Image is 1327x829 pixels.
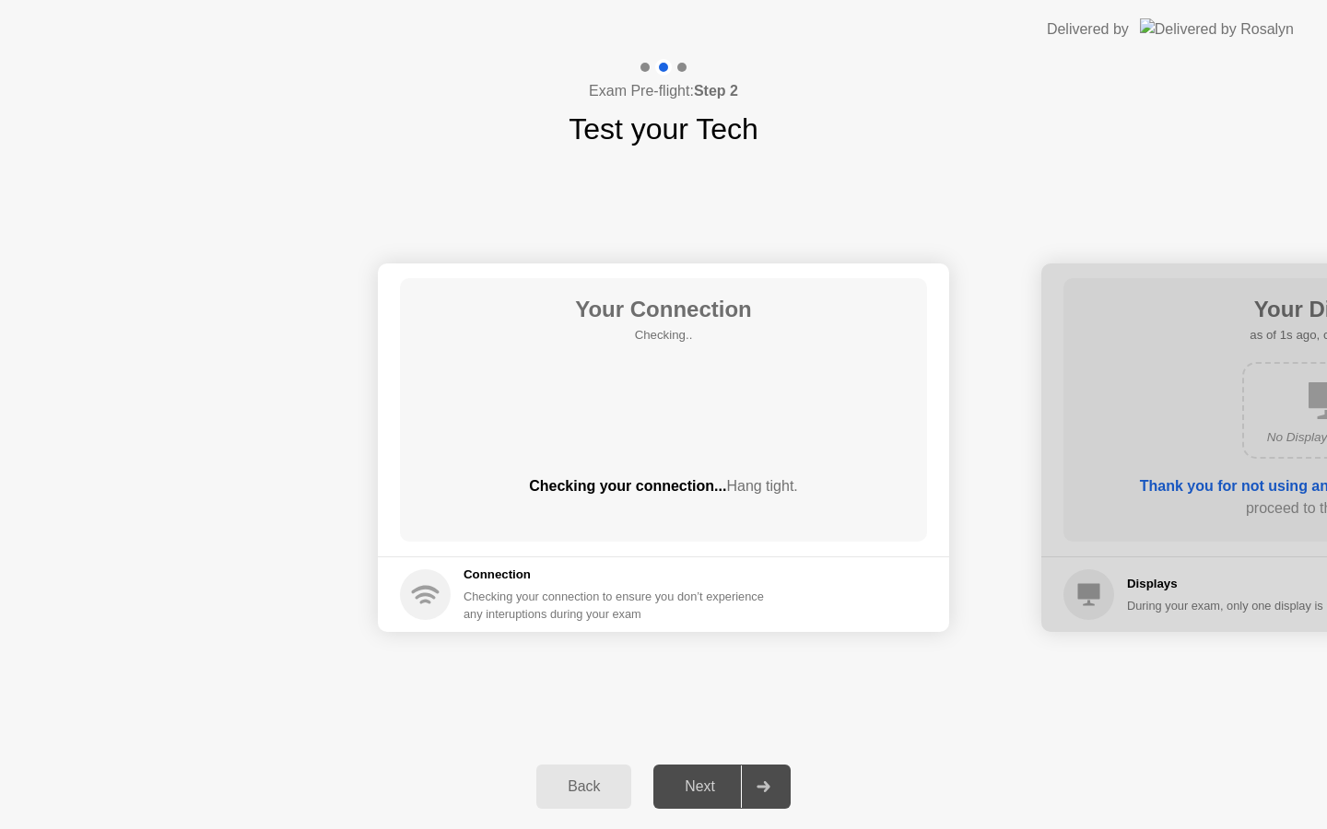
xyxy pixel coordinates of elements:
[1140,18,1294,40] img: Delivered by Rosalyn
[653,765,791,809] button: Next
[569,107,758,151] h1: Test your Tech
[726,478,797,494] span: Hang tight.
[1047,18,1129,41] div: Delivered by
[575,293,752,326] h1: Your Connection
[536,765,631,809] button: Back
[542,778,626,795] div: Back
[659,778,741,795] div: Next
[575,326,752,344] h5: Checking..
[464,566,775,584] h5: Connection
[589,80,738,102] h4: Exam Pre-flight:
[464,588,775,623] div: Checking your connection to ensure you don’t experience any interuptions during your exam
[400,475,927,497] div: Checking your connection...
[694,83,738,99] b: Step 2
